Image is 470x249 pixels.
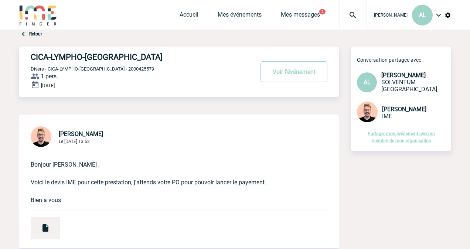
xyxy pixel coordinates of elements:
span: IME [382,113,392,120]
span: [PERSON_NAME] [374,13,408,18]
a: Mes messages [281,11,320,21]
p: Bonjour [PERSON_NAME] , Voici le devis IME pour cette prestation, j'attends votre PO pour pouvoir... [31,149,307,205]
span: [PERSON_NAME] [382,106,426,113]
span: [DATE] [41,83,55,88]
a: Retour [29,31,42,37]
span: SOLVENTUM [GEOGRAPHIC_DATA] [381,79,437,93]
span: AL [419,11,426,18]
span: Divers - CICA-LYMPHO-[GEOGRAPHIC_DATA] - 2000425579 [31,66,154,72]
a: Mes événements [218,11,262,21]
a: Devis PRO451890 SOLVENTUM FRANCE.pdf [19,221,60,228]
img: 129741-1.png [357,102,378,122]
p: Conversation partagée avec : [357,57,451,63]
img: IME-Finder [19,4,57,25]
a: Accueil [180,11,198,21]
a: Partager mon événement avec un membre de mon organisation [368,131,435,143]
button: 2 [319,9,326,14]
span: 1 pers. [41,73,58,80]
span: [PERSON_NAME] [381,72,426,79]
button: Voir l'événement [260,61,327,82]
span: AL [364,79,371,86]
span: Le [DATE] 13:52 [59,139,90,144]
h4: CICA-LYMPHO-[GEOGRAPHIC_DATA] [31,52,232,62]
span: [PERSON_NAME] [59,130,103,137]
img: 129741-1.png [31,126,51,147]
